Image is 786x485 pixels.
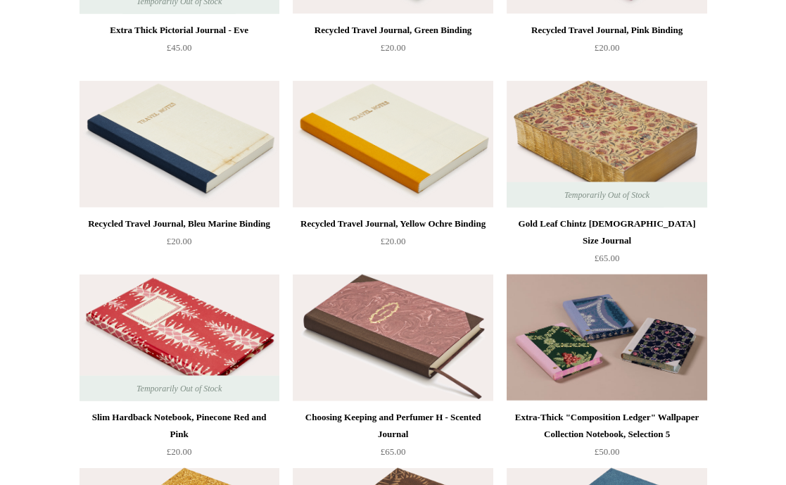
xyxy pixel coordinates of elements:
img: Recycled Travel Journal, Yellow Ochre Binding [293,81,493,208]
span: £20.00 [167,236,192,246]
a: Recycled Travel Journal, Green Binding £20.00 [293,22,493,80]
span: Temporarily Out of Stock [550,182,664,208]
div: Recycled Travel Journal, Green Binding [296,22,489,39]
img: Extra-Thick "Composition Ledger" Wallpaper Collection Notebook, Selection 5 [507,275,706,401]
img: Slim Hardback Notebook, Pinecone Red and Pink [80,275,279,401]
a: Recycled Travel Journal, Yellow Ochre Binding £20.00 [293,215,493,273]
a: Recycled Travel Journal, Bleu Marine Binding Recycled Travel Journal, Bleu Marine Binding [80,81,279,208]
a: Choosing Keeping and Perfumer H - Scented Journal £65.00 [293,409,493,467]
a: Extra-Thick "Composition Ledger" Wallpaper Collection Notebook, Selection 5 £50.00 [507,409,706,467]
a: Recycled Travel Journal, Yellow Ochre Binding Recycled Travel Journal, Yellow Ochre Binding [293,81,493,208]
a: Gold Leaf Chintz [DEMOGRAPHIC_DATA] Size Journal £65.00 [507,215,706,273]
div: Slim Hardback Notebook, Pinecone Red and Pink [83,409,276,443]
span: £50.00 [595,446,620,457]
span: £20.00 [167,446,192,457]
span: £20.00 [381,236,406,246]
a: Recycled Travel Journal, Pink Binding £20.00 [507,22,706,80]
a: Slim Hardback Notebook, Pinecone Red and Pink £20.00 [80,409,279,467]
img: Choosing Keeping and Perfumer H - Scented Journal [293,275,493,401]
div: Recycled Travel Journal, Pink Binding [510,22,703,39]
a: Choosing Keeping and Perfumer H - Scented Journal Choosing Keeping and Perfumer H - Scented Journal [293,275,493,401]
div: Extra Thick Pictorial Journal - Eve [83,22,276,39]
a: Extra Thick Pictorial Journal - Eve £45.00 [80,22,279,80]
a: Slim Hardback Notebook, Pinecone Red and Pink Slim Hardback Notebook, Pinecone Red and Pink Tempo... [80,275,279,401]
img: Recycled Travel Journal, Bleu Marine Binding [80,81,279,208]
a: Recycled Travel Journal, Bleu Marine Binding £20.00 [80,215,279,273]
img: Gold Leaf Chintz Bible Size Journal [507,81,706,208]
span: £65.00 [381,446,406,457]
div: Extra-Thick "Composition Ledger" Wallpaper Collection Notebook, Selection 5 [510,409,703,443]
span: Temporarily Out of Stock [122,376,236,401]
div: Choosing Keeping and Perfumer H - Scented Journal [296,409,489,443]
span: £20.00 [595,42,620,53]
div: Recycled Travel Journal, Yellow Ochre Binding [296,215,489,232]
a: Gold Leaf Chintz Bible Size Journal Gold Leaf Chintz Bible Size Journal Temporarily Out of Stock [507,81,706,208]
a: Extra-Thick "Composition Ledger" Wallpaper Collection Notebook, Selection 5 Extra-Thick "Composit... [507,275,706,401]
span: £20.00 [381,42,406,53]
div: Gold Leaf Chintz [DEMOGRAPHIC_DATA] Size Journal [510,215,703,249]
span: £65.00 [595,253,620,263]
div: Recycled Travel Journal, Bleu Marine Binding [83,215,276,232]
span: £45.00 [167,42,192,53]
